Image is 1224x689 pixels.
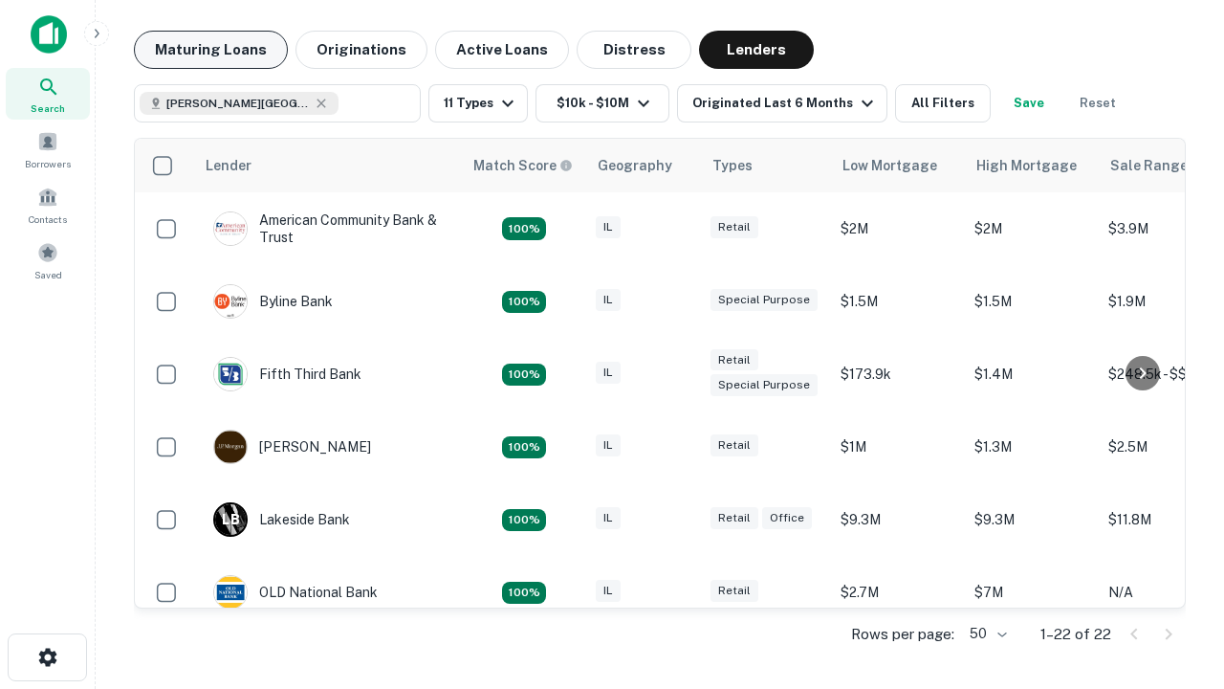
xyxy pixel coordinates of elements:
[29,211,67,227] span: Contacts
[535,84,669,122] button: $10k - $10M
[6,68,90,120] a: Search
[831,556,965,629] td: $2.7M
[34,267,62,282] span: Saved
[965,192,1099,265] td: $2M
[710,349,758,371] div: Retail
[710,507,758,529] div: Retail
[965,483,1099,556] td: $9.3M
[6,179,90,231] a: Contacts
[502,582,546,605] div: Matching Properties: 2, hasApolloMatch: undefined
[699,31,814,69] button: Lenders
[831,139,965,192] th: Low Mortgage
[214,576,247,609] img: picture
[25,156,71,171] span: Borrowers
[222,510,239,530] p: L B
[831,411,965,483] td: $1M
[965,556,1099,629] td: $7M
[1040,623,1111,646] p: 1–22 of 22
[976,154,1077,177] div: High Mortgage
[213,430,371,464] div: [PERSON_NAME]
[596,580,621,602] div: IL
[213,284,333,319] div: Byline Bank
[1128,536,1224,628] iframe: Chat Widget
[502,291,546,314] div: Matching Properties: 2, hasApolloMatch: undefined
[596,216,621,238] div: IL
[473,155,569,176] h6: Match Score
[831,483,965,556] td: $9.3M
[710,374,818,396] div: Special Purpose
[596,362,621,384] div: IL
[1067,84,1128,122] button: Reset
[214,212,247,245] img: picture
[435,31,569,69] button: Active Loans
[677,84,887,122] button: Originated Last 6 Months
[213,211,443,246] div: American Community Bank & Trust
[206,154,251,177] div: Lender
[473,155,573,176] div: Capitalize uses an advanced AI algorithm to match your search with the best lender. The match sco...
[31,15,67,54] img: capitalize-icon.png
[213,502,350,537] div: Lakeside Bank
[831,265,965,338] td: $1.5M
[842,154,937,177] div: Low Mortgage
[965,411,1099,483] td: $1.3M
[851,623,954,646] p: Rows per page:
[502,509,546,532] div: Matching Properties: 3, hasApolloMatch: undefined
[214,285,247,318] img: picture
[428,84,528,122] button: 11 Types
[710,216,758,238] div: Retail
[502,217,546,240] div: Matching Properties: 2, hasApolloMatch: undefined
[586,139,701,192] th: Geography
[6,234,90,286] a: Saved
[462,139,586,192] th: Capitalize uses an advanced AI algorithm to match your search with the best lender. The match sco...
[710,289,818,311] div: Special Purpose
[762,507,812,529] div: Office
[712,154,753,177] div: Types
[166,95,310,112] span: [PERSON_NAME][GEOGRAPHIC_DATA], [GEOGRAPHIC_DATA]
[577,31,691,69] button: Distress
[692,92,879,115] div: Originated Last 6 Months
[214,358,247,390] img: picture
[962,620,1010,648] div: 50
[214,431,247,463] img: picture
[598,154,672,177] div: Geography
[1110,154,1188,177] div: Sale Range
[998,84,1060,122] button: Save your search to get updates of matches that match your search criteria.
[965,265,1099,338] td: $1.5M
[701,139,831,192] th: Types
[295,31,427,69] button: Originations
[596,507,621,529] div: IL
[831,192,965,265] td: $2M
[502,364,546,387] div: Matching Properties: 2, hasApolloMatch: undefined
[710,580,758,602] div: Retail
[965,338,1099,411] td: $1.4M
[134,31,288,69] button: Maturing Loans
[502,436,546,459] div: Matching Properties: 2, hasApolloMatch: undefined
[213,575,378,610] div: OLD National Bank
[831,338,965,411] td: $173.9k
[710,434,758,456] div: Retail
[194,139,462,192] th: Lender
[31,100,65,116] span: Search
[965,139,1099,192] th: High Mortgage
[895,84,991,122] button: All Filters
[596,289,621,311] div: IL
[213,357,361,391] div: Fifth Third Bank
[596,434,621,456] div: IL
[6,123,90,175] a: Borrowers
